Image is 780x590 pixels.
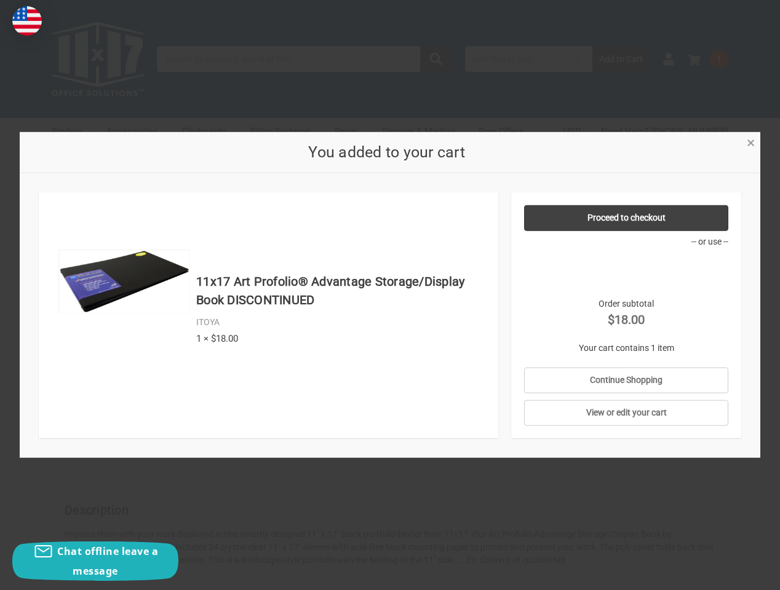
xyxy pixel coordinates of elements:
div: 1 × $18.00 [196,332,485,346]
a: Proceed to checkout [524,205,728,231]
img: 11x17 Art Profolio® Advantage Storage/Display Book DISCONTINUED [58,250,190,313]
p: -- or use -- [524,235,728,248]
span: Chat offline leave a message [57,545,158,578]
a: Close [744,135,757,148]
div: Order subtotal [524,297,728,329]
a: View or edit your cart [524,400,728,426]
p: Your cart contains 1 item [524,342,728,355]
h4: 11x17 Art Profolio® Advantage Storage/Display Book DISCONTINUED [196,272,485,309]
img: duty and tax information for United States [12,6,42,36]
strong: $18.00 [524,310,728,329]
button: Chat offline leave a message [12,541,178,581]
a: Continue Shopping [524,368,728,393]
iframe: Google Customer Reviews [679,557,780,590]
div: ITOYA [196,316,485,329]
h2: You added to your cart [39,141,734,164]
span: × [747,134,755,152]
